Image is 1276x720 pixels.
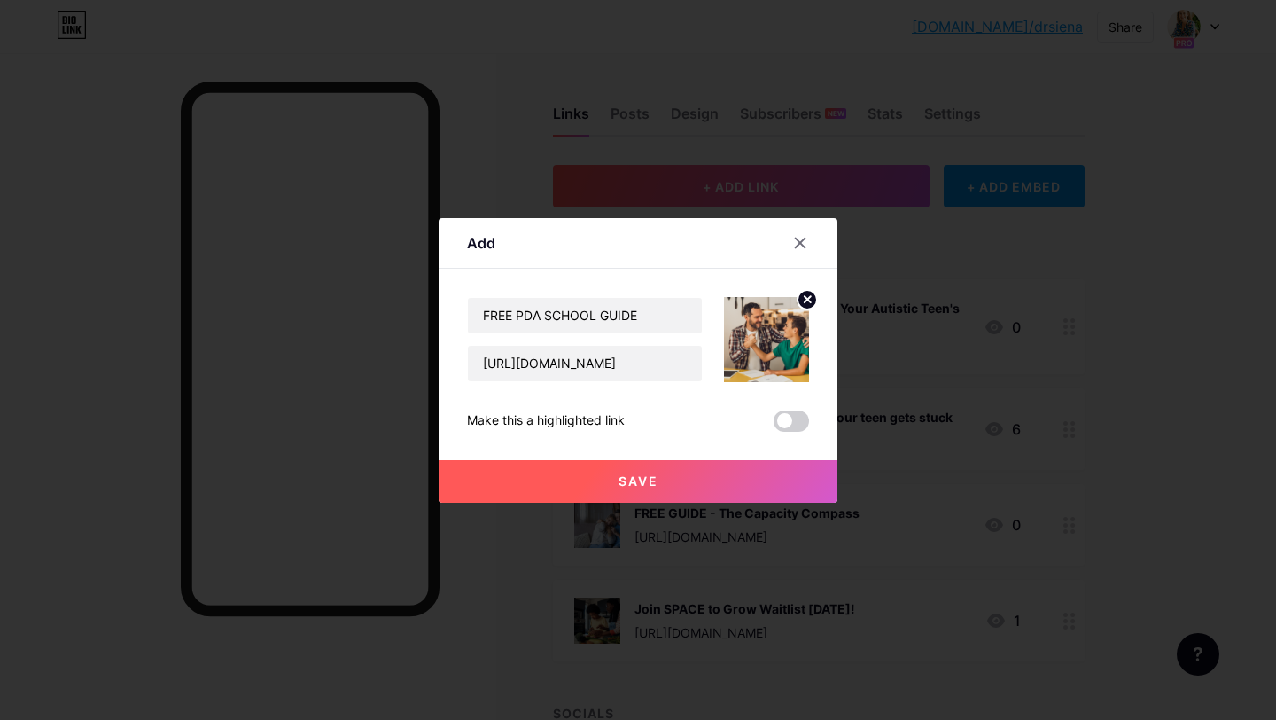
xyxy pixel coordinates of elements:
[468,346,702,381] input: URL
[439,460,837,503] button: Save
[724,297,809,382] img: link_thumbnail
[619,473,658,489] span: Save
[467,232,495,254] div: Add
[467,411,625,432] div: Make this a highlighted link
[468,298,702,333] input: Title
